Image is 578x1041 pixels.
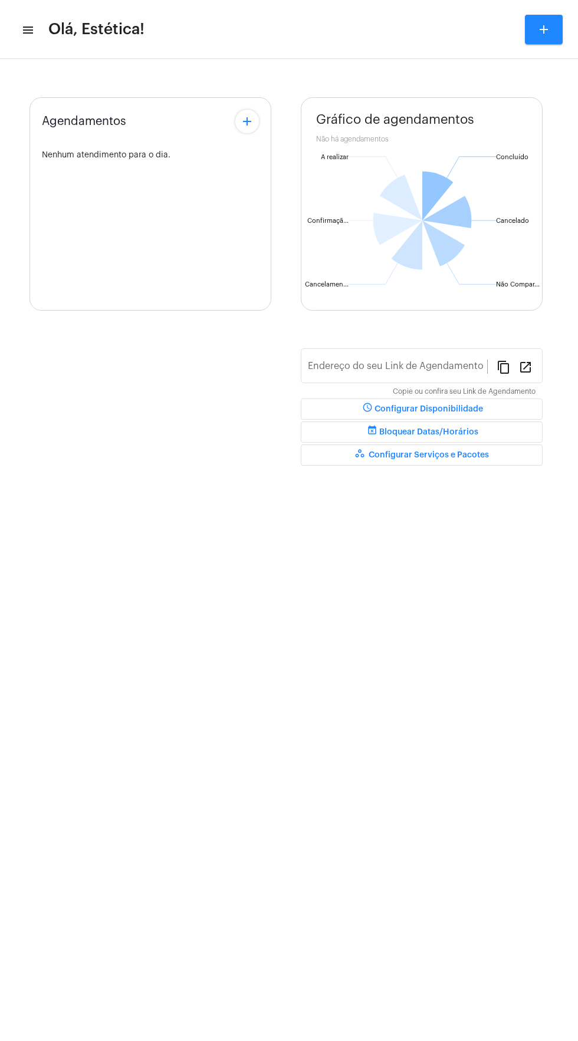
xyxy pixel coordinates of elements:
[301,421,543,443] button: Bloquear Datas/Horários
[496,154,528,160] text: Concluído
[365,425,379,439] mat-icon: event_busy
[301,398,543,420] button: Configurar Disponibilidade
[496,218,529,224] text: Cancelado
[360,402,375,416] mat-icon: schedule
[42,151,259,160] div: Nenhum atendimento para o dia.
[21,23,33,37] mat-icon: sidenav icon
[307,218,349,225] text: Confirmaçã...
[316,113,474,127] span: Gráfico de agendamentos
[308,363,487,374] input: Link
[537,22,551,37] mat-icon: add
[354,448,369,462] mat-icon: workspaces_outlined
[365,428,478,436] span: Bloquear Datas/Horários
[42,115,126,128] span: Agendamentos
[518,360,533,374] mat-icon: open_in_new
[393,388,536,396] mat-hint: Copie ou confira seu Link de Agendamento
[321,154,349,160] text: A realizar
[301,444,543,466] button: Configurar Serviços e Pacotes
[305,281,349,288] text: Cancelamen...
[497,360,511,374] mat-icon: content_copy
[48,20,144,39] span: Olá, Estética!
[354,451,489,459] span: Configurar Serviços e Pacotes
[240,114,254,129] mat-icon: add
[496,281,540,288] text: Não Compar...
[360,405,483,413] span: Configurar Disponibilidade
